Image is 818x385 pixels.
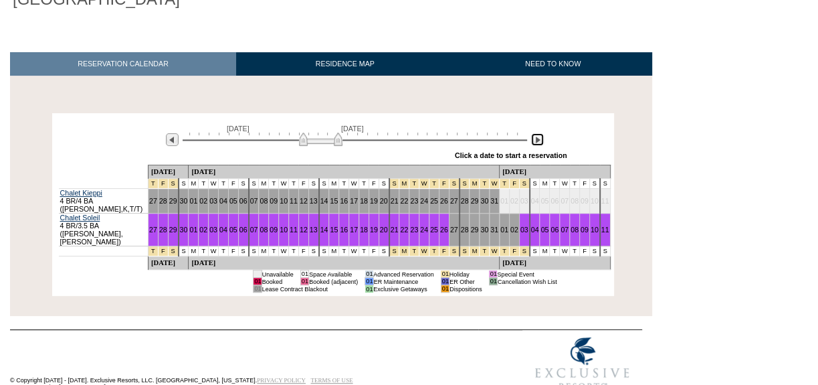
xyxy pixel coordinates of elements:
[540,246,550,256] td: M
[320,197,328,205] a: 14
[349,179,359,189] td: W
[591,226,599,234] a: 10
[199,226,207,234] a: 02
[365,278,373,285] td: 01
[209,179,219,189] td: W
[489,278,497,285] td: 01
[461,226,469,234] a: 28
[430,226,438,234] a: 25
[189,246,199,256] td: M
[391,197,399,205] a: 21
[199,246,209,256] td: T
[280,226,288,234] a: 10
[199,179,209,189] td: T
[531,133,544,146] img: Next
[260,197,268,205] a: 08
[209,197,217,205] a: 03
[497,271,556,278] td: Special Event
[419,179,429,189] td: Christmas
[269,179,279,189] td: T
[310,197,318,205] a: 13
[298,179,308,189] td: F
[500,246,510,256] td: New Year's
[238,179,248,189] td: S
[441,285,449,293] td: 01
[365,285,373,293] td: 01
[540,226,548,234] a: 05
[497,278,556,285] td: Cancellation Wish List
[409,246,419,256] td: Christmas
[148,165,188,179] td: [DATE]
[148,246,158,256] td: Thanksgiving
[439,246,449,256] td: Christmas
[480,246,490,256] td: New Year's
[290,197,298,205] a: 11
[560,179,570,189] td: W
[330,226,338,234] a: 15
[329,179,339,189] td: M
[461,197,469,205] a: 28
[409,179,419,189] td: Christmas
[400,226,408,234] a: 22
[420,197,428,205] a: 24
[249,179,259,189] td: S
[253,285,262,293] td: 01
[179,179,189,189] td: S
[509,246,519,256] td: New Year's
[449,246,459,256] td: Christmas
[600,189,610,214] td: 11
[453,52,652,76] a: NEED TO KNOW
[60,214,100,222] a: Chalet Soleil
[262,271,294,278] td: Unavailable
[270,197,278,205] a: 09
[450,197,458,205] a: 27
[310,226,318,234] a: 13
[480,197,488,205] a: 30
[570,179,580,189] td: T
[600,179,610,189] td: S
[500,226,508,234] a: 01
[441,271,449,278] td: 01
[470,246,480,256] td: New Year's
[579,246,589,256] td: F
[289,179,299,189] td: T
[450,226,458,234] a: 27
[330,197,338,205] a: 15
[550,246,560,256] td: T
[439,179,449,189] td: Christmas
[279,179,289,189] td: W
[449,271,482,278] td: Holiday
[308,246,318,256] td: S
[449,278,482,285] td: ER Other
[257,377,306,384] a: PRIVACY POLICY
[373,278,434,285] td: ER Maintenance
[298,246,308,256] td: F
[253,271,262,278] td: 01
[379,179,389,189] td: S
[391,226,399,234] a: 21
[168,179,178,189] td: Thanksgiving
[500,256,610,270] td: [DATE]
[249,246,259,256] td: S
[189,226,197,234] a: 01
[270,226,278,234] a: 09
[300,271,308,278] td: 01
[169,226,177,234] a: 29
[470,197,478,205] a: 29
[509,179,519,189] td: New Year's
[373,285,434,293] td: Exclusive Getaways
[360,226,368,234] a: 18
[530,189,540,214] td: 04
[455,151,567,159] div: Click a date to start a reservation
[228,246,238,256] td: F
[441,278,449,285] td: 01
[189,165,500,179] td: [DATE]
[219,197,227,205] a: 04
[419,246,429,256] td: Christmas
[319,246,329,256] td: S
[311,377,353,384] a: TERMS OF USE
[269,246,279,256] td: T
[600,246,610,256] td: S
[259,179,269,189] td: M
[399,179,409,189] td: Christmas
